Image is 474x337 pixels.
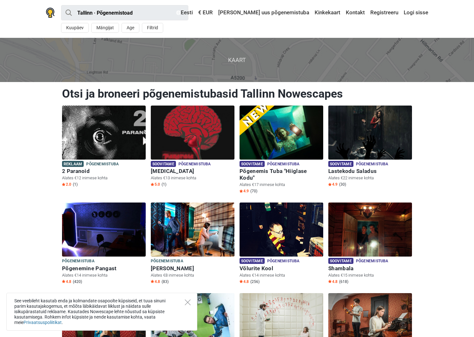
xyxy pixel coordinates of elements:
[24,320,62,325] a: Privaatsuspoliitikat
[328,168,412,175] h6: Lastekodu Saladus
[151,161,176,167] span: Soovitame
[328,272,412,278] p: Alates €15 inimese kohta
[313,7,342,18] a: Kinkekaart
[62,203,146,257] img: Põgenemine Pangast
[356,161,388,168] span: Põgenemistuba
[175,7,194,18] a: Eesti
[62,183,65,186] img: Star
[250,189,257,194] span: (70)
[240,272,323,278] p: Alates €14 inimese kohta
[151,183,154,186] img: Star
[339,182,346,187] span: (30)
[344,7,366,18] a: Kontakt
[151,258,183,265] span: Põgenemistuba
[73,279,82,284] span: (420)
[62,87,412,101] h1: Otsi ja broneeri põgenemistubasid Tallinn Nowescapes
[62,258,94,265] span: Põgenemistuba
[328,258,353,264] span: Soovitame
[328,182,338,187] span: 4.9
[151,175,234,181] p: Alates €13 inimese kohta
[62,182,71,187] span: 2.0
[151,272,234,278] p: Alates €8 inimese kohta
[62,106,146,189] a: 2 Paranoid Reklaam Põgenemistuba 2 Paranoid Alates €12 inimese kohta Star2.0 (1)
[185,299,191,305] button: Close
[328,175,412,181] p: Alates €22 inimese kohta
[240,106,323,160] img: Põgenemis Tuba "Hiiglase Kodu"
[62,272,146,278] p: Alates €14 inimese kohta
[240,203,323,257] img: Võlurite Kool
[62,106,146,160] img: 2 Paranoid
[240,168,323,181] h6: Põgenemis Tuba "Hiiglase Kodu"
[91,23,119,33] button: Mängijat
[328,203,412,257] img: Shambala
[240,265,323,272] h6: Võlurite Kool
[151,106,234,189] a: Paranoia Soovitame Põgenemistuba [MEDICAL_DATA] Alates €13 inimese kohta Star5.0 (1)
[162,182,166,187] span: (1)
[250,279,260,284] span: (256)
[61,5,188,20] input: proovi “Tallinn”
[151,168,234,175] h6: [MEDICAL_DATA]
[240,280,243,283] img: Star
[240,258,265,264] span: Soovitame
[197,7,214,18] a: € EUR
[240,182,323,188] p: Alates €17 inimese kohta
[62,265,146,272] h6: Põgenemine Pangast
[62,161,84,167] span: Reklaam
[328,280,331,283] img: Star
[46,8,55,18] img: Nowescape logo
[328,106,412,160] img: Lastekodu Saladus
[122,23,139,33] button: Age
[328,279,338,284] span: 4.8
[6,293,197,331] div: See veebileht kasutab enda ja kolmandate osapoolte küpsiseid, et tuua sinuni parim kasutajakogemu...
[328,161,353,167] span: Soovitame
[62,279,71,284] span: 4.8
[151,203,234,285] a: Sherlock Holmes Põgenemistuba [PERSON_NAME] Alates €8 inimese kohta Star4.8 (83)
[328,106,412,189] a: Lastekodu Saladus Soovitame Põgenemistuba Lastekodu Saladus Alates €22 inimese kohta Star4.9 (30)
[240,203,323,285] a: Võlurite Kool Soovitame Põgenemistuba Võlurite Kool Alates €14 inimese kohta Star4.8 (256)
[369,7,400,18] a: Registreeru
[328,265,412,272] h6: Shambala
[240,189,243,193] img: Star
[151,182,160,187] span: 5.0
[142,23,163,33] button: Filtrid
[217,7,311,18] a: [PERSON_NAME] uus põgenemistuba
[62,280,65,283] img: Star
[61,23,89,33] button: Kuupäev
[151,279,160,284] span: 4.8
[62,168,146,175] h6: 2 Paranoid
[151,203,234,257] img: Sherlock Holmes
[328,183,331,186] img: Star
[151,265,234,272] h6: [PERSON_NAME]
[62,175,146,181] p: Alates €12 inimese kohta
[178,161,211,168] span: Põgenemistuba
[240,106,323,195] a: Põgenemis Tuba "Hiiglase Kodu" Soovitame Põgenemistuba Põgenemis Tuba "Hiiglase Kodu" Alates €17 ...
[73,182,78,187] span: (1)
[339,279,348,284] span: (618)
[240,279,249,284] span: 4.8
[86,161,119,168] span: Põgenemistuba
[402,7,428,18] a: Logi sisse
[240,189,249,194] span: 4.9
[267,258,300,265] span: Põgenemistuba
[356,258,388,265] span: Põgenemistuba
[162,279,169,284] span: (83)
[176,10,181,15] img: Eesti
[328,203,412,285] a: Shambala Soovitame Põgenemistuba Shambala Alates €15 inimese kohta Star4.8 (618)
[62,203,146,285] a: Põgenemine Pangast Põgenemistuba Põgenemine Pangast Alates €14 inimese kohta Star4.8 (420)
[151,106,234,160] img: Paranoia
[151,280,154,283] img: Star
[267,161,300,168] span: Põgenemistuba
[240,161,265,167] span: Soovitame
